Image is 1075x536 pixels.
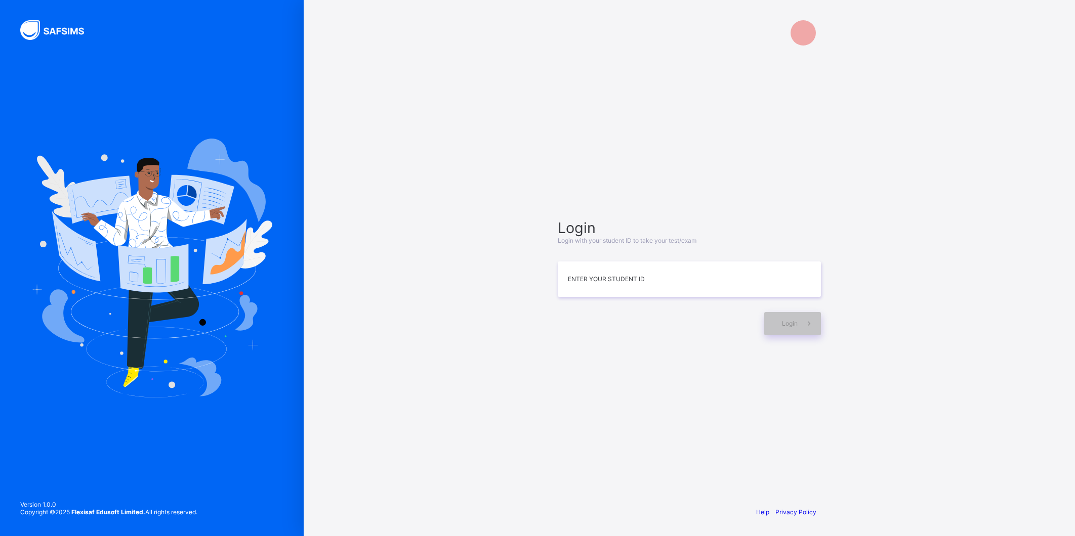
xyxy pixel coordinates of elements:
[558,219,821,237] span: Login
[558,237,696,244] span: Login with your student ID to take your test/exam
[31,139,272,397] img: Hero Image
[71,508,145,516] strong: Flexisaf Edusoft Limited.
[782,320,798,327] span: Login
[20,20,96,40] img: SAFSIMS Logo
[20,501,197,508] span: Version 1.0.0
[775,508,816,516] a: Privacy Policy
[20,508,197,516] span: Copyright © 2025 All rights reserved.
[756,508,769,516] a: Help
